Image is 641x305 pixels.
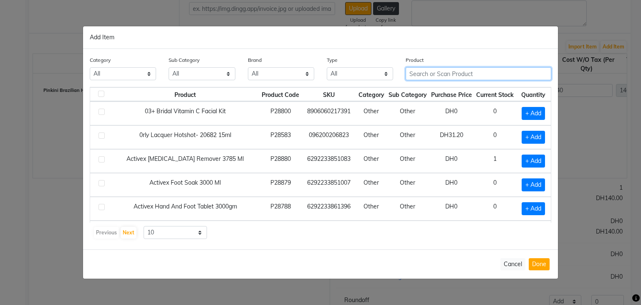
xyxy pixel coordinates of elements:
td: Activex Foot Soak 3000 Ml [111,173,260,197]
td: Other [386,125,429,149]
td: Other [386,102,429,125]
td: 0rly Lacquer Hotshot- 20682 15ml [111,125,260,149]
button: Done [529,258,550,270]
td: Other [356,221,386,244]
td: 096200206823 [301,125,356,149]
td: Other [356,197,386,221]
td: P28583 [260,125,301,149]
td: 0 [474,173,516,197]
td: 0 [474,102,516,125]
td: DH0 [429,149,474,173]
td: 03+ Bridal Vitamin C Facial Kit [111,102,260,125]
th: Category [356,87,386,102]
label: Brand [248,56,262,64]
td: 0 [474,125,516,149]
td: 6292233851007 [301,173,356,197]
input: Search or Scan Product [406,67,551,80]
td: 6292233861396 [301,197,356,221]
div: Add Item [83,26,558,49]
td: Other [356,125,386,149]
label: Category [90,56,111,64]
span: + Add [522,131,545,144]
th: SKU [301,87,356,102]
td: P28788 [260,197,301,221]
td: Activex Hand And Foot Tablet 3000gm [111,197,260,221]
span: + Add [522,202,545,215]
td: DH0 [429,102,474,125]
td: DH31.20 [429,125,474,149]
td: Other [356,173,386,197]
td: 6292233851083 [301,149,356,173]
td: 0 [474,197,516,221]
button: Next [121,227,136,239]
td: Other [386,149,429,173]
td: P28880 [260,149,301,173]
button: Cancel [500,258,525,270]
td: DH0 [429,221,474,244]
span: + Add [522,178,545,191]
label: Product [406,56,424,64]
label: Type [327,56,338,64]
th: Sub Category [386,87,429,102]
td: 1 [474,149,516,173]
td: Other [356,102,386,125]
label: Sub Category [169,56,199,64]
th: Product Code [260,87,301,102]
td: P28805 [260,221,301,244]
span: Purchase Price [431,91,472,99]
td: Other [386,173,429,197]
td: Activex Nail Polish Remover Moisturizing 3700 Ml [111,221,260,244]
td: Other [386,221,429,244]
td: 6291100957019 [301,221,356,244]
span: + Add [522,155,545,168]
td: Other [386,197,429,221]
td: Other [356,149,386,173]
td: P28879 [260,173,301,197]
th: Quantity [516,87,551,102]
th: Product [111,87,260,102]
td: 8906060217391 [301,102,356,125]
td: DH0 [429,197,474,221]
td: Activex [MEDICAL_DATA] Remover 3785 Ml [111,149,260,173]
td: P28800 [260,102,301,125]
th: Current Stock [474,87,516,102]
td: 0 [474,221,516,244]
td: DH0 [429,173,474,197]
span: + Add [522,107,545,120]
